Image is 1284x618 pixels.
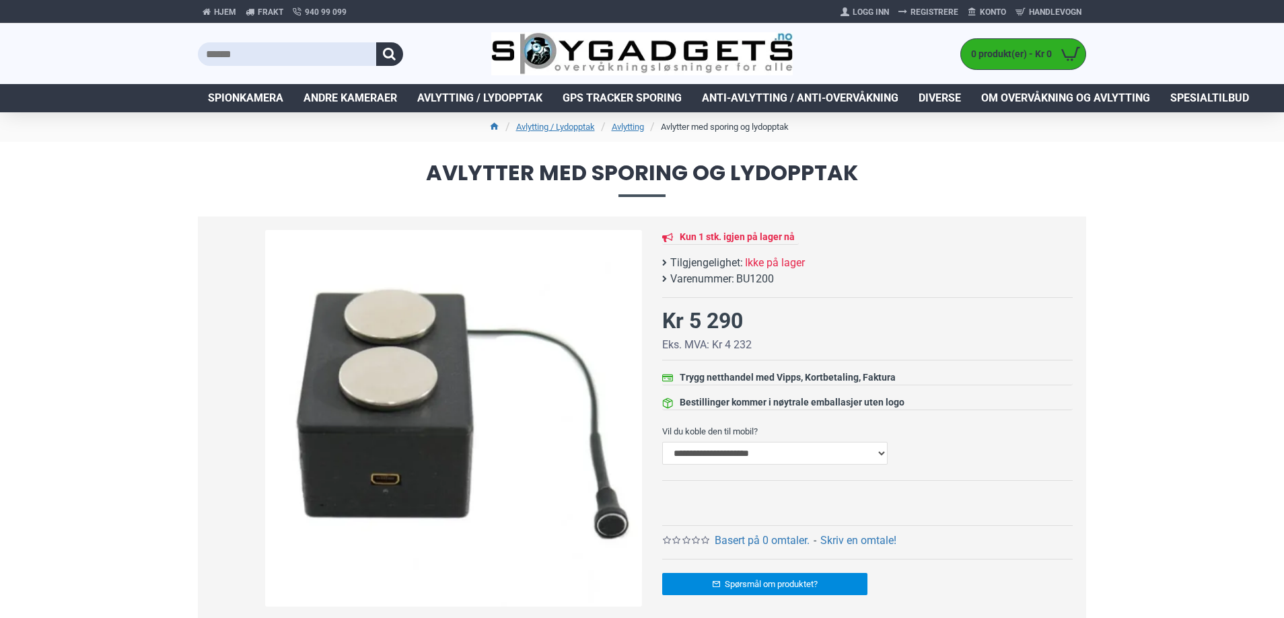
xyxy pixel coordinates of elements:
span: Om overvåkning og avlytting [981,90,1150,106]
span: Diverse [919,90,961,106]
div: Bestillinger kommer i nøytrale emballasjer uten logo [680,395,904,410]
a: Avlytting / Lydopptak [516,120,595,134]
span: Hjem [214,6,236,18]
span: Logg Inn [853,6,889,18]
a: Konto [963,1,1011,23]
span: 0 produkt(er) - Kr 0 [961,47,1055,61]
img: SpyGadgets.no [491,32,793,76]
a: Avlytting / Lydopptak [407,84,552,112]
label: Vil du koble den til mobil? [662,420,1073,442]
img: Avlytter med sporing og lydopptak - SpyGadgets.no [265,230,642,607]
span: Spionkamera [208,90,283,106]
span: Andre kameraer [304,90,397,106]
a: Spesialtilbud [1160,84,1259,112]
span: Anti-avlytting / Anti-overvåkning [702,90,898,106]
div: Trygg netthandel med Vipps, Kortbetaling, Faktura [680,371,896,385]
span: 940 99 099 [305,6,347,18]
span: Handlevogn [1029,6,1081,18]
a: Spionkamera [198,84,293,112]
a: Registrere [894,1,963,23]
span: GPS Tracker Sporing [563,90,682,106]
a: Logg Inn [836,1,894,23]
span: Avlytter med sporing og lydopptak [198,162,1086,196]
div: Kr 5 290 [662,305,743,337]
span: Ikke på lager [745,255,805,271]
span: BU1200 [736,271,774,287]
b: Varenummer: [670,271,734,287]
a: Spørsmål om produktet? [662,573,867,595]
a: Om overvåkning og avlytting [971,84,1160,112]
a: 0 produkt(er) - Kr 0 [961,39,1085,69]
a: Basert på 0 omtaler. [715,533,810,549]
a: Skriv en omtale! [820,533,896,549]
a: Diverse [908,84,971,112]
a: Handlevogn [1011,1,1086,23]
a: Andre kameraer [293,84,407,112]
div: Kun 1 stk. igjen på lager nå [680,230,795,244]
b: - [814,534,816,547]
b: Tilgjengelighet: [670,255,743,271]
a: Avlytting [612,120,644,134]
span: Konto [980,6,1006,18]
span: Registrere [911,6,958,18]
a: Anti-avlytting / Anti-overvåkning [692,84,908,112]
span: Frakt [258,6,283,18]
a: GPS Tracker Sporing [552,84,692,112]
span: Avlytting / Lydopptak [417,90,542,106]
span: Spesialtilbud [1170,90,1249,106]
